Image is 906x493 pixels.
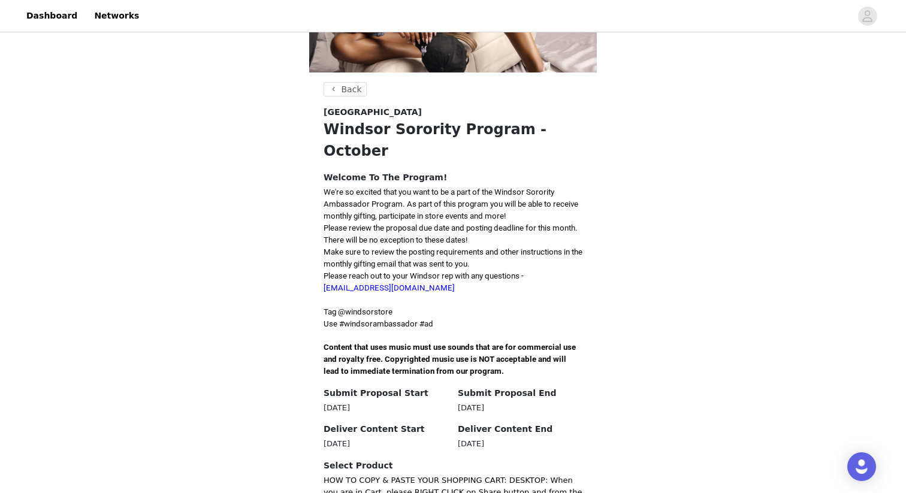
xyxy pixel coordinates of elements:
div: [DATE] [324,402,448,414]
span: Use #windsorambassador #ad [324,319,433,328]
h4: Deliver Content End [458,423,582,435]
a: [EMAIL_ADDRESS][DOMAIN_NAME] [324,283,455,292]
a: Dashboard [19,2,84,29]
div: avatar [862,7,873,26]
div: [DATE] [458,402,582,414]
h4: Welcome To The Program! [324,171,582,184]
span: Please review the proposal due date and posting deadline for this month. There will be no excepti... [324,223,578,244]
span: [GEOGRAPHIC_DATA] [324,106,422,119]
span: We're so excited that you want to be a part of the Windsor Sorority Ambassador Program. As part o... [324,187,578,220]
div: [DATE] [458,438,582,450]
span: Tag @windsorstore [324,307,392,316]
h4: Deliver Content Start [324,423,448,435]
h1: Windsor Sorority Program - October [324,119,582,162]
span: Make sure to review the posting requirements and other instructions in the monthly gifting email ... [324,247,582,268]
div: Open Intercom Messenger [847,452,876,481]
span: Please reach out to your Windsor rep with any questions - [324,271,524,292]
button: Back [324,82,367,96]
h4: Submit Proposal Start [324,387,448,400]
span: Content that uses music must use sounds that are for commercial use and royalty free. Copyrighted... [324,343,578,376]
h4: Submit Proposal End [458,387,582,400]
h4: Select Product [324,459,582,472]
a: Networks [87,2,146,29]
div: [DATE] [324,438,448,450]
